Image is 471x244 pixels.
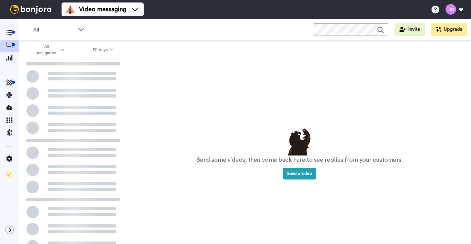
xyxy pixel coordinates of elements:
button: 30 days [78,44,127,55]
button: Upgrade [431,23,467,36]
img: Checklist.svg [6,171,12,178]
img: results-emptystates.png [284,127,315,155]
button: Invite [395,23,425,36]
button: Send a video [283,168,316,179]
img: vm-color.svg [65,4,75,14]
img: bj-logo-header-white.svg [7,5,54,14]
a: Send a video [283,171,316,176]
p: Send some videos, then come back here to see replies from your customers. [196,155,403,165]
span: All assignees [34,44,59,56]
span: Video messaging [79,5,126,14]
span: All [33,26,75,34]
button: All assignees [20,41,78,59]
